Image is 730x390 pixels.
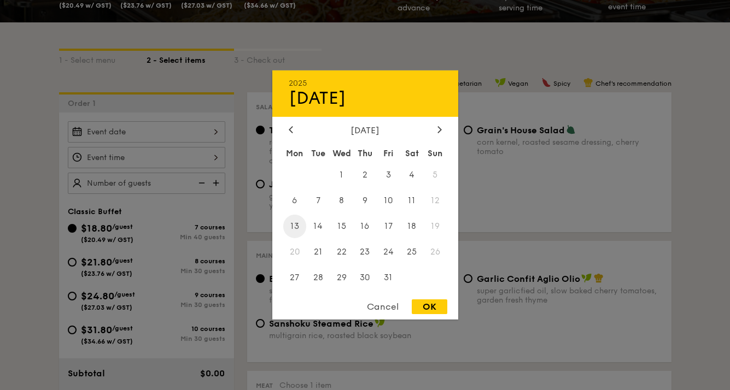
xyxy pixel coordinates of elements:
[283,240,307,263] span: 20
[412,299,447,314] div: OK
[377,240,400,263] span: 24
[353,163,377,187] span: 2
[289,88,442,109] div: [DATE]
[377,163,400,187] span: 3
[330,189,353,212] span: 8
[356,299,410,314] div: Cancel
[400,163,424,187] span: 4
[424,215,447,238] span: 19
[283,265,307,289] span: 27
[330,144,353,163] div: Wed
[424,240,447,263] span: 26
[377,144,400,163] div: Fri
[306,144,330,163] div: Tue
[306,265,330,289] span: 28
[353,144,377,163] div: Thu
[353,215,377,238] span: 16
[400,240,424,263] span: 25
[289,125,442,135] div: [DATE]
[377,215,400,238] span: 17
[377,189,400,212] span: 10
[306,240,330,263] span: 21
[306,189,330,212] span: 7
[283,189,307,212] span: 6
[330,240,353,263] span: 22
[353,189,377,212] span: 9
[424,189,447,212] span: 12
[353,265,377,289] span: 30
[283,215,307,238] span: 13
[330,265,353,289] span: 29
[306,215,330,238] span: 14
[400,215,424,238] span: 18
[424,163,447,187] span: 5
[330,215,353,238] span: 15
[424,144,447,163] div: Sun
[353,240,377,263] span: 23
[400,189,424,212] span: 11
[400,144,424,163] div: Sat
[330,163,353,187] span: 1
[283,144,307,163] div: Mon
[289,79,442,88] div: 2025
[377,265,400,289] span: 31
